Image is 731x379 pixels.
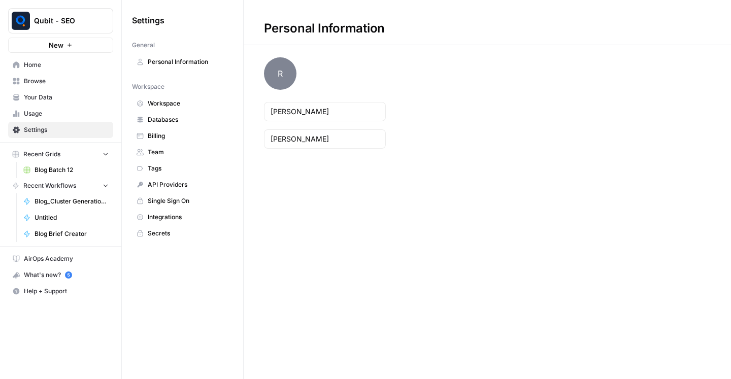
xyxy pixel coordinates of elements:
[8,251,113,267] a: AirOps Academy
[24,77,109,86] span: Browse
[8,122,113,138] a: Settings
[24,109,109,118] span: Usage
[132,209,233,225] a: Integrations
[244,20,405,37] div: Personal Information
[12,12,30,30] img: Qubit - SEO Logo
[8,267,113,283] button: What's new? 5
[148,148,228,157] span: Team
[132,54,233,70] a: Personal Information
[132,144,233,160] a: Team
[148,196,228,205] span: Single Sign On
[8,106,113,122] a: Usage
[24,93,109,102] span: Your Data
[65,271,72,279] a: 5
[148,180,228,189] span: API Providers
[24,60,109,70] span: Home
[8,8,113,33] button: Workspace: Qubit - SEO
[35,213,109,222] span: Untitled
[8,283,113,299] button: Help + Support
[8,38,113,53] button: New
[19,210,113,226] a: Untitled
[24,287,109,296] span: Help + Support
[132,128,233,144] a: Billing
[19,226,113,242] a: Blog Brief Creator
[8,178,113,193] button: Recent Workflows
[148,115,228,124] span: Databases
[19,162,113,178] a: Blog Batch 12
[35,197,109,206] span: Blog_Cluster Generation V3a1 with WP Integration [Live site]
[8,57,113,73] a: Home
[132,112,233,128] a: Databases
[8,89,113,106] a: Your Data
[19,193,113,210] a: Blog_Cluster Generation V3a1 with WP Integration [Live site]
[148,57,228,66] span: Personal Information
[34,16,95,26] span: Qubit - SEO
[35,229,109,238] span: Blog Brief Creator
[148,164,228,173] span: Tags
[264,57,296,90] span: R
[148,229,228,238] span: Secrets
[132,14,164,26] span: Settings
[132,82,164,91] span: Workspace
[9,267,113,283] div: What's new?
[8,73,113,89] a: Browse
[49,40,63,50] span: New
[35,165,109,175] span: Blog Batch 12
[8,147,113,162] button: Recent Grids
[23,181,76,190] span: Recent Workflows
[132,193,233,209] a: Single Sign On
[132,41,155,50] span: General
[132,177,233,193] a: API Providers
[24,254,109,263] span: AirOps Academy
[148,131,228,141] span: Billing
[132,95,233,112] a: Workspace
[148,213,228,222] span: Integrations
[132,160,233,177] a: Tags
[148,99,228,108] span: Workspace
[132,225,233,242] a: Secrets
[67,272,70,278] text: 5
[23,150,60,159] span: Recent Grids
[24,125,109,134] span: Settings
